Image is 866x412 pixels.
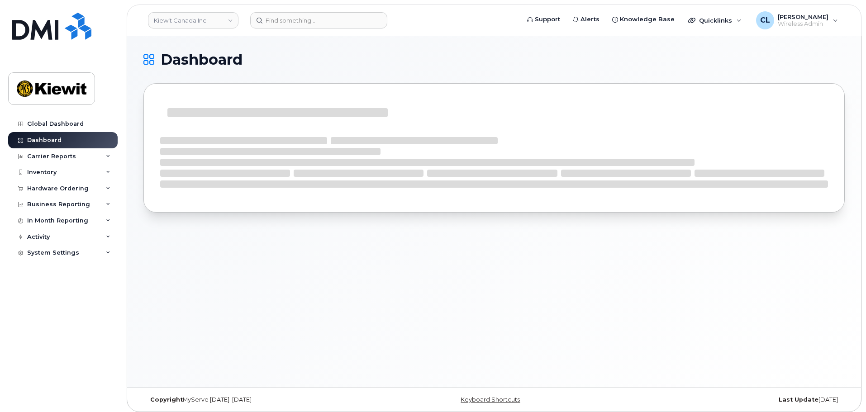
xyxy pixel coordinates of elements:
[150,396,183,403] strong: Copyright
[611,396,845,403] div: [DATE]
[143,396,377,403] div: MyServe [DATE]–[DATE]
[161,53,243,66] span: Dashboard
[461,396,520,403] a: Keyboard Shortcuts
[779,396,818,403] strong: Last Update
